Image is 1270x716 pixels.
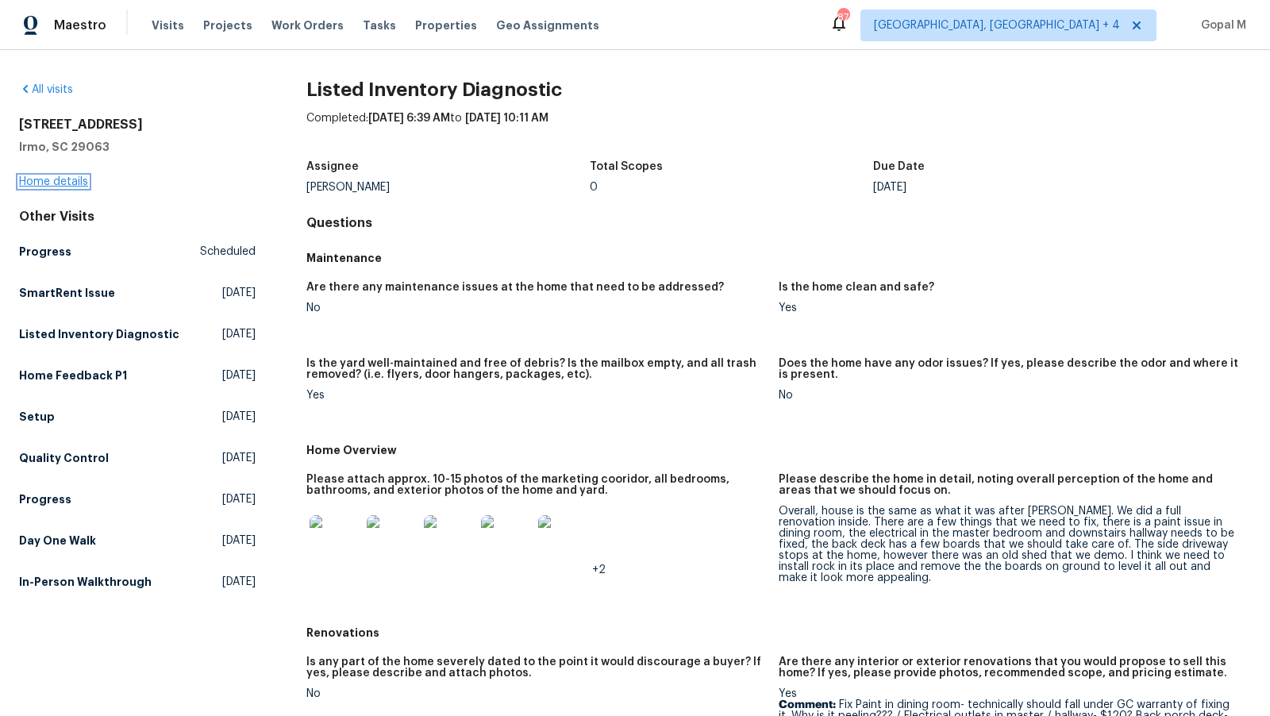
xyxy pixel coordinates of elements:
span: [DATE] 6:39 AM [368,113,450,124]
span: Properties [415,17,477,33]
div: Yes [779,302,1238,314]
h5: Are there any interior or exterior renovations that you would propose to sell this home? If yes, ... [779,656,1238,679]
span: Work Orders [271,17,344,33]
h5: Is the home clean and safe? [779,282,934,293]
h5: SmartRent Issue [19,285,115,301]
h5: Are there any maintenance issues at the home that need to be addressed? [306,282,724,293]
span: [DATE] [222,491,256,507]
h2: Listed Inventory Diagnostic [306,82,1251,98]
a: Setup[DATE] [19,402,256,431]
h5: Renovations [306,625,1251,641]
h5: In-Person Walkthrough [19,574,152,590]
span: Geo Assignments [496,17,599,33]
h5: Irmo, SC 29063 [19,139,256,155]
span: [DATE] [222,326,256,342]
div: No [306,302,766,314]
span: [DATE] [222,574,256,590]
a: All visits [19,84,73,95]
span: Scheduled [200,244,256,260]
span: Projects [203,17,252,33]
a: Day One Walk[DATE] [19,526,256,555]
div: 0 [590,182,873,193]
a: Home details [19,176,88,187]
h5: Total Scopes [590,161,663,172]
span: Tasks [363,20,396,31]
a: ProgressScheduled [19,237,256,266]
span: [DATE] [222,285,256,301]
h5: Please describe the home in detail, noting overall perception of the home and areas that we shoul... [779,474,1238,496]
span: [DATE] [222,450,256,466]
a: Home Feedback P1[DATE] [19,361,256,390]
h4: Questions [306,215,1251,231]
a: Quality Control[DATE] [19,444,256,472]
div: Completed: to [306,110,1251,152]
span: [DATE] [222,368,256,383]
h5: Is the yard well-maintained and free of debris? Is the mailbox empty, and all trash removed? (i.e... [306,358,766,380]
h5: Listed Inventory Diagnostic [19,326,179,342]
div: [PERSON_NAME] [306,182,590,193]
h5: Home Feedback P1 [19,368,127,383]
a: In-Person Walkthrough[DATE] [19,568,256,596]
div: No [779,390,1238,401]
h5: Progress [19,244,71,260]
h5: Is any part of the home severely dated to the point it would discourage a buyer? If yes, please d... [306,656,766,679]
a: Listed Inventory Diagnostic[DATE] [19,320,256,348]
h5: Progress [19,491,71,507]
div: Other Visits [19,209,256,225]
h5: Maintenance [306,250,1251,266]
span: [GEOGRAPHIC_DATA], [GEOGRAPHIC_DATA] + 4 [874,17,1120,33]
h5: Day One Walk [19,533,96,549]
span: [DATE] [222,409,256,425]
a: Progress[DATE] [19,485,256,514]
h5: Home Overview [306,442,1251,458]
h5: Does the home have any odor issues? If yes, please describe the odor and where it is present. [779,358,1238,380]
h5: Setup [19,409,55,425]
span: Gopal M [1195,17,1246,33]
div: Yes [306,390,766,401]
div: [DATE] [873,182,1156,193]
a: SmartRent Issue[DATE] [19,279,256,307]
h5: Quality Control [19,450,109,466]
div: 87 [837,10,849,25]
span: Maestro [54,17,106,33]
h5: Please attach approx. 10-15 photos of the marketing cooridor, all bedrooms, bathrooms, and exteri... [306,474,766,496]
h2: [STREET_ADDRESS] [19,117,256,133]
div: Overall, house is the same as what it was after [PERSON_NAME]. We did a full renovation inside. T... [779,506,1238,583]
span: [DATE] [222,533,256,549]
span: +2 [592,564,606,575]
div: No [306,688,766,699]
h5: Due Date [873,161,925,172]
h5: Assignee [306,161,359,172]
b: Comment: [779,699,836,710]
span: Visits [152,17,184,33]
span: [DATE] 10:11 AM [465,113,548,124]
